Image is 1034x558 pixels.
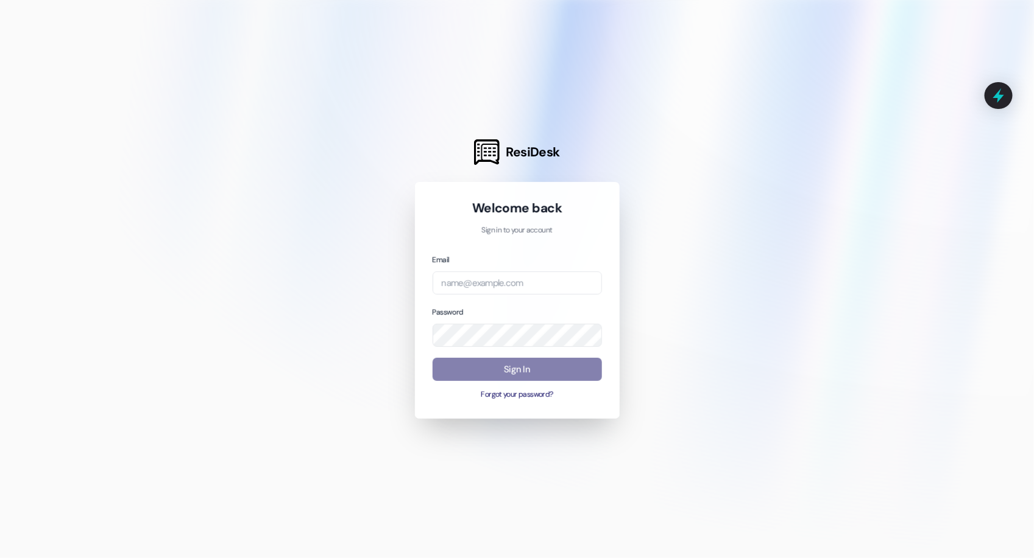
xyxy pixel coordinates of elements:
label: Email [433,255,450,265]
h1: Welcome back [433,200,602,217]
img: ResiDesk Logo [474,139,500,165]
input: name@example.com [433,271,602,295]
span: ResiDesk [506,144,560,161]
button: Forgot your password? [433,389,602,400]
label: Password [433,307,464,317]
button: Sign In [433,358,602,382]
p: Sign in to your account [433,225,602,236]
